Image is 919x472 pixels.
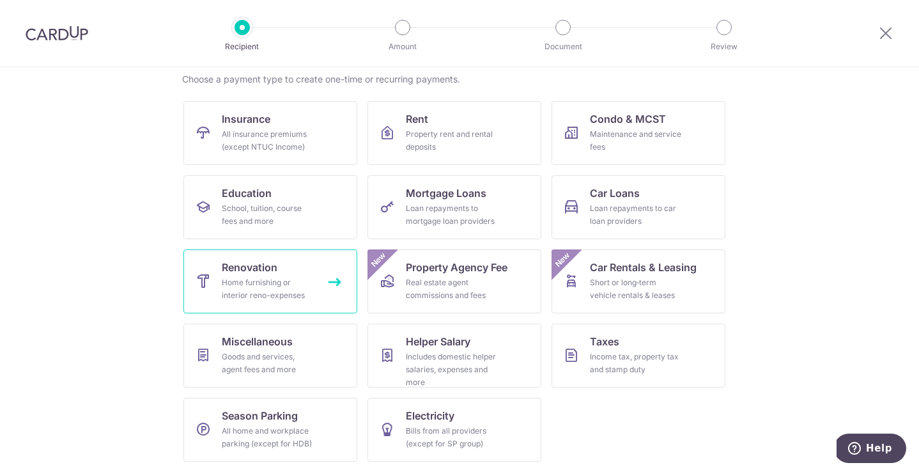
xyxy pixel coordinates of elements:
a: Car LoansLoan repayments to car loan providers [552,175,725,239]
a: RenovationHome furnishing or interior reno-expenses [183,249,357,313]
a: Mortgage LoansLoan repayments to mortgage loan providers [367,175,541,239]
div: Loan repayments to mortgage loan providers [406,202,498,228]
span: Rent [406,111,428,127]
span: Mortgage Loans [406,185,486,201]
div: Maintenance and service fees [590,128,682,153]
a: Helper SalaryIncludes domestic helper salaries, expenses and more [367,324,541,388]
div: Goods and services, agent fees and more [222,350,314,376]
a: MiscellaneousGoods and services, agent fees and more [183,324,357,388]
div: All home and workplace parking (except for HDB) [222,425,314,450]
span: Helper Salary [406,334,470,349]
iframe: Opens a widget where you can find more information [837,434,906,466]
p: Amount [355,40,450,53]
a: EducationSchool, tuition, course fees and more [183,175,357,239]
span: Electricity [406,408,454,423]
a: ElectricityBills from all providers (except for SP group) [367,398,541,462]
div: Choose a payment type to create one-time or recurring payments. [182,73,737,86]
span: New [368,249,389,271]
span: Condo & MCST [590,111,666,127]
a: Property Agency FeeReal estate agent commissions and feesNew [367,249,541,313]
p: Document [516,40,610,53]
span: Taxes [590,334,619,349]
a: RentProperty rent and rental deposits [367,101,541,165]
span: Miscellaneous [222,334,293,349]
img: CardUp [26,26,88,41]
div: School, tuition, course fees and more [222,202,314,228]
div: Home furnishing or interior reno-expenses [222,276,314,302]
span: Renovation [222,260,277,275]
span: Season Parking [222,408,298,423]
p: Recipient [195,40,290,53]
a: InsuranceAll insurance premiums (except NTUC Income) [183,101,357,165]
span: Car Rentals & Leasing [590,260,697,275]
a: Condo & MCSTMaintenance and service fees [552,101,725,165]
span: Property Agency Fee [406,260,507,275]
a: Season ParkingAll home and workplace parking (except for HDB) [183,398,357,462]
p: Review [677,40,771,53]
div: Bills from all providers (except for SP group) [406,425,498,450]
span: New [552,249,573,271]
div: Loan repayments to car loan providers [590,202,682,228]
div: Includes domestic helper salaries, expenses and more [406,350,498,389]
span: Education [222,185,272,201]
a: Car Rentals & LeasingShort or long‑term vehicle rentals & leasesNew [552,249,725,313]
a: TaxesIncome tax, property tax and stamp duty [552,324,725,388]
div: Real estate agent commissions and fees [406,276,498,302]
div: Income tax, property tax and stamp duty [590,350,682,376]
div: All insurance premiums (except NTUC Income) [222,128,314,153]
span: Insurance [222,111,270,127]
div: Short or long‑term vehicle rentals & leases [590,276,682,302]
span: Car Loans [590,185,640,201]
div: Property rent and rental deposits [406,128,498,153]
